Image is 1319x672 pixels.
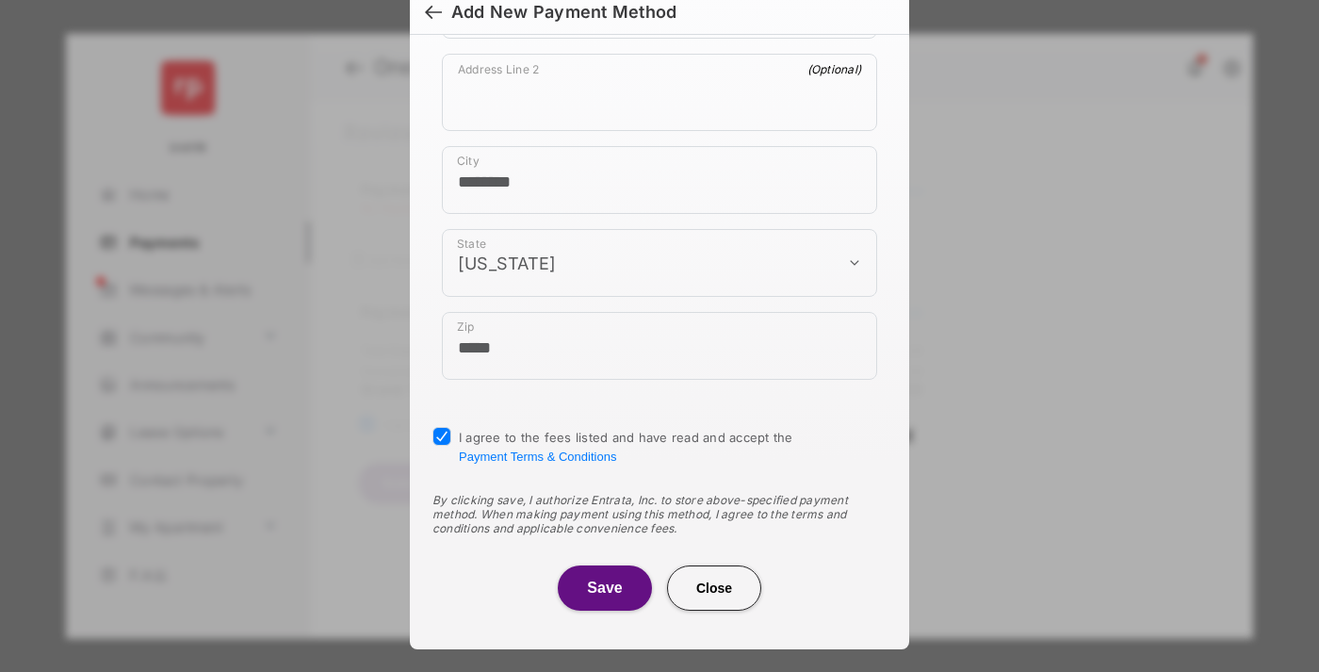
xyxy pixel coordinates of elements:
[459,450,616,464] button: I agree to the fees listed and have read and accept the
[558,565,652,611] button: Save
[451,2,676,23] div: Add New Payment Method
[442,146,877,214] div: payment_method_screening[postal_addresses][locality]
[442,229,877,297] div: payment_method_screening[postal_addresses][administrativeArea]
[667,565,761,611] button: Close
[442,312,877,380] div: payment_method_screening[postal_addresses][postalCode]
[442,54,877,131] div: payment_method_screening[postal_addresses][addressLine2]
[459,430,793,464] span: I agree to the fees listed and have read and accept the
[432,493,887,535] div: By clicking save, I authorize Entrata, Inc. to store above-specified payment method. When making ...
